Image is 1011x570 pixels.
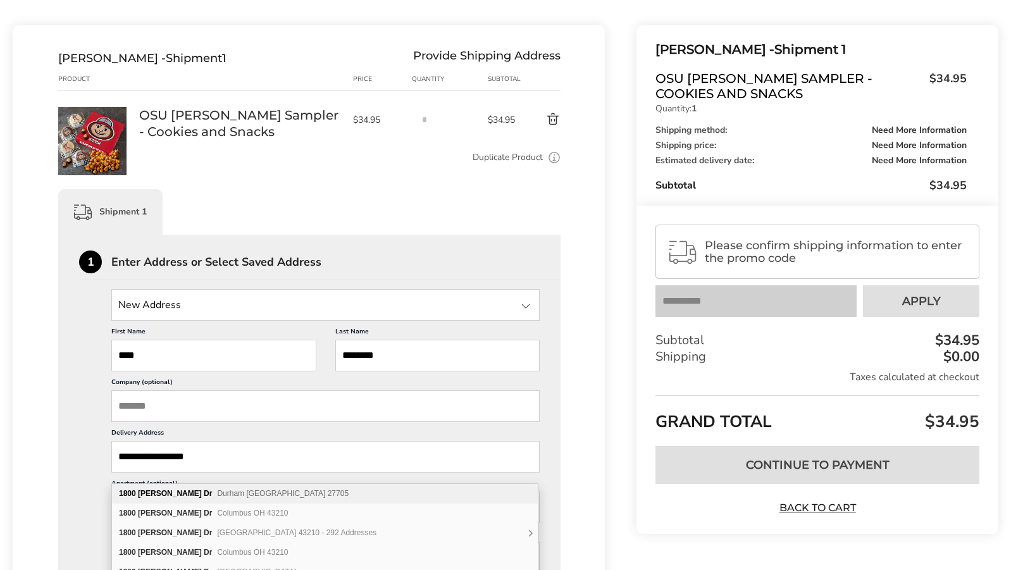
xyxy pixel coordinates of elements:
button: Continue to Payment [655,446,979,484]
span: OSU [PERSON_NAME] Sampler - Cookies and Snacks [655,71,923,101]
strong: 1 [692,102,697,115]
span: Apply [902,295,941,307]
span: [GEOGRAPHIC_DATA] 43210 - 292 Addresses [217,528,376,537]
span: Need More Information [872,141,967,150]
b: 1800 [119,509,136,517]
span: $34.95 [488,114,521,126]
div: Enter Address or Select Saved Address [111,256,561,268]
input: Company [111,390,540,422]
div: Shipping price: [655,141,967,150]
div: 1800 Cannon Dr [112,523,538,543]
b: Dr [204,509,212,517]
b: [PERSON_NAME] [138,509,202,517]
b: [PERSON_NAME] [138,528,202,537]
b: 1800 [119,528,136,537]
div: Shipment [58,51,226,65]
div: Shipment 1 [58,189,163,235]
div: Estimated delivery date: [655,156,967,165]
div: $0.00 [940,350,979,364]
div: Provide Shipping Address [413,51,561,65]
label: Apartment (optional) [111,479,540,492]
div: Shipment 1 [655,39,967,60]
a: OSU Brutus Buckeye Sampler - Cookies and Snacks [58,106,127,118]
input: Last Name [335,340,540,371]
div: GRAND TOTAL [655,395,979,437]
div: Shipping method: [655,126,967,135]
span: Need More Information [872,126,967,135]
span: Columbus OH 43210 [217,548,288,557]
input: Quantity input [412,107,437,132]
b: 1800 [119,548,136,557]
a: Back to Cart [773,501,862,515]
label: Company (optional) [111,378,540,390]
span: $34.95 [923,71,967,98]
p: Quantity: [655,104,967,113]
b: 1800 [119,489,136,498]
div: Subtotal [488,74,521,84]
img: OSU Brutus Buckeye Sampler - Cookies and Snacks [58,107,127,175]
b: Dr [204,489,212,498]
div: 1 [79,251,102,273]
div: Shipping [655,349,979,365]
span: $34.95 [353,114,406,126]
input: First Name [111,340,316,371]
span: Durham [GEOGRAPHIC_DATA] 27705 [217,489,349,498]
label: First Name [111,327,316,340]
button: Apply [863,285,979,317]
span: [PERSON_NAME] - [655,42,774,57]
a: OSU [PERSON_NAME] Sampler - Cookies and Snacks [139,107,340,140]
div: Quantity [412,74,488,84]
input: State [111,289,540,321]
div: Subtotal [655,332,979,349]
label: Delivery Address [111,428,540,441]
span: [PERSON_NAME] - [58,51,166,65]
div: 1800 Cannon Dr [112,504,538,523]
a: OSU [PERSON_NAME] Sampler - Cookies and Snacks$34.95 [655,71,967,101]
b: Dr [204,548,212,557]
div: Taxes calculated at checkout [655,370,979,384]
b: [PERSON_NAME] [138,548,202,557]
input: Delivery Address [111,441,540,473]
div: 1800 Cannon Dr [112,484,538,504]
span: Please confirm shipping information to enter the promo code [705,239,968,264]
div: Price [353,74,412,84]
div: Product [58,74,139,84]
span: $34.95 [929,178,967,193]
span: Need More Information [872,156,967,165]
label: Last Name [335,327,540,340]
span: Columbus OH 43210 [217,509,288,517]
b: Dr [204,528,212,537]
span: 1 [222,51,226,65]
b: [PERSON_NAME] [138,489,202,498]
button: Delete product [521,112,561,127]
span: $34.95 [922,411,979,433]
div: Subtotal [655,178,967,193]
a: Duplicate Product [473,151,543,164]
div: $34.95 [932,333,979,347]
div: 1800 Cannon Dr [112,543,538,562]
